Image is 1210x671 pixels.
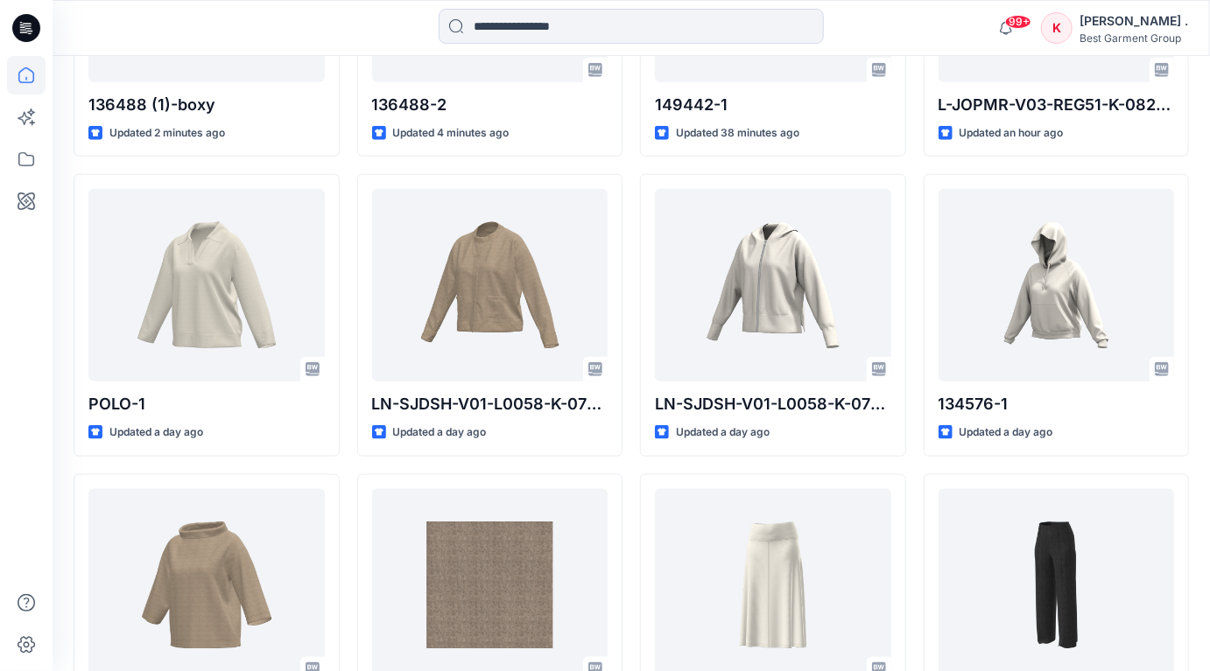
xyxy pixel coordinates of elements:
[655,189,891,381] a: LN-SJDSH-V01-L0058-K-0724-2
[109,124,225,143] p: Updated 2 minutes ago
[655,392,891,416] p: LN-SJDSH-V01-L0058-K-0724-2
[960,124,1064,143] p: Updated an hour ago
[372,392,609,416] p: LN-SJDSH-V01-L0058-K-0724-1
[960,423,1053,442] p: Updated a day ago
[1005,15,1031,29] span: 99+
[939,189,1175,381] a: 134576-1
[676,423,770,442] p: Updated a day ago
[1041,12,1073,44] div: K
[393,423,487,442] p: Updated a day ago
[1080,31,1188,45] div: Best Garment Group
[1080,10,1188,31] div: [PERSON_NAME] .
[109,423,203,442] p: Updated a day ago
[372,93,609,117] p: 136488-2
[939,93,1175,117] p: L-JOPMR-V03-REG51-K-0824 (1)
[655,93,891,117] p: 149442-1
[676,124,799,143] p: Updated 38 minutes ago
[88,93,325,117] p: 136488 (1)-boxy
[393,124,510,143] p: Updated 4 minutes ago
[939,392,1175,416] p: 134576-1
[372,189,609,381] a: LN-SJDSH-V01-L0058-K-0724-1
[88,392,325,416] p: POLO-1
[88,189,325,381] a: POLO-1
